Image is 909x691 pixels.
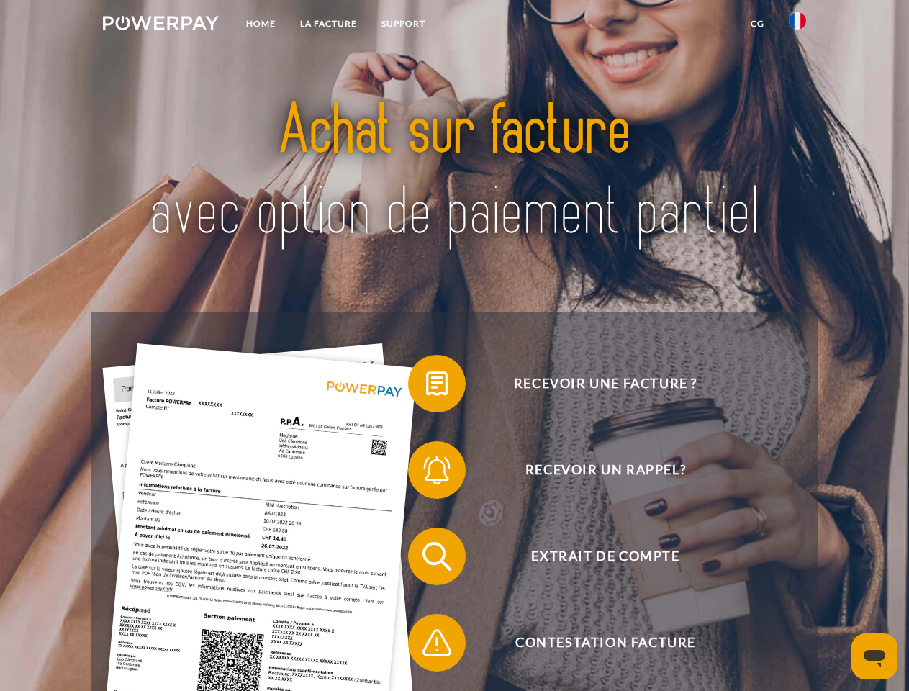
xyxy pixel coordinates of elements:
img: title-powerpay_fr.svg [137,69,772,276]
img: qb_warning.svg [419,625,455,661]
img: qb_search.svg [419,538,455,574]
a: CG [738,11,777,37]
a: Home [234,11,288,37]
span: Recevoir une facture ? [429,355,782,412]
a: LA FACTURE [288,11,369,37]
button: Recevoir une facture ? [408,355,782,412]
span: Extrait de compte [429,528,782,585]
a: Support [369,11,438,37]
button: Recevoir un rappel? [408,441,782,499]
button: Extrait de compte [408,528,782,585]
span: Recevoir un rappel? [429,441,782,499]
iframe: Bouton de lancement de la fenêtre de messagerie [851,633,897,679]
img: qb_bill.svg [419,366,455,402]
img: qb_bell.svg [419,452,455,488]
span: Contestation Facture [429,614,782,672]
img: fr [789,12,806,30]
button: Contestation Facture [408,614,782,672]
img: logo-powerpay-white.svg [103,16,219,30]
